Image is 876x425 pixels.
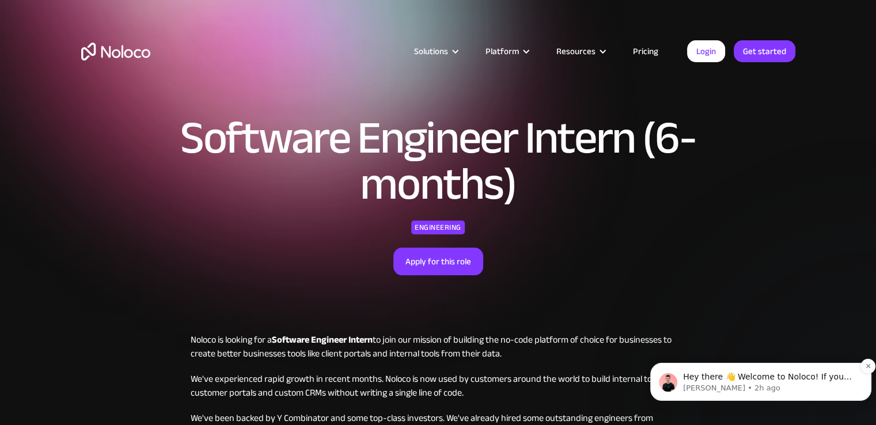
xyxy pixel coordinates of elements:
[81,43,150,60] a: home
[414,44,448,59] div: Solutions
[400,44,471,59] div: Solutions
[191,372,686,400] p: We've experienced rapid growth in recent months. Noloco is now used by customers around the world...
[734,40,795,62] a: Get started
[687,40,725,62] a: Login
[393,248,483,275] a: Apply for this role
[142,115,735,207] h1: Software Engineer Intern (6-months)
[542,44,619,59] div: Resources
[646,339,876,419] iframe: Intercom notifications message
[272,331,373,348] strong: Software Engineer Intern
[411,221,465,234] div: Engineering
[619,44,673,59] a: Pricing
[556,44,596,59] div: Resources
[191,333,686,361] p: Noloco is looking for a to join our mission of building the no-code platform of choice for busine...
[471,44,542,59] div: Platform
[486,44,519,59] div: Platform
